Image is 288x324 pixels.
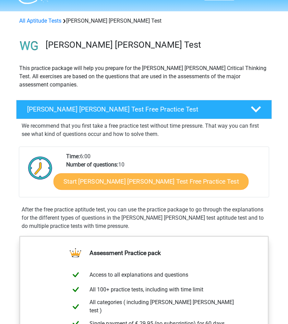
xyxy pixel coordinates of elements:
[16,17,272,25] div: [PERSON_NAME] [PERSON_NAME] Test
[16,33,42,59] img: watson glaser test
[19,18,61,24] a: All Aptitude Tests
[46,39,266,50] h3: [PERSON_NAME] [PERSON_NAME] Test
[66,153,80,160] b: Time:
[19,64,269,89] p: This practice package will help you prepare for the [PERSON_NAME] [PERSON_NAME] Critical Thinking...
[19,206,269,230] div: After the free practice aptitude test, you can use the practice package to go through the explana...
[27,105,241,113] h4: [PERSON_NAME] [PERSON_NAME] Test Free Practice Test
[66,161,118,168] b: Number of questions:
[25,152,56,183] img: Clock
[22,122,266,138] p: We recommend that you first take a free practice test without time pressure. That way you can fir...
[61,152,268,197] div: 6:00 10
[13,100,275,119] a: [PERSON_NAME] [PERSON_NAME] Test Free Practice Test
[53,173,249,190] a: Start [PERSON_NAME] [PERSON_NAME] Test Free Practice Test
